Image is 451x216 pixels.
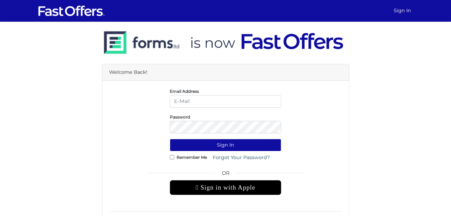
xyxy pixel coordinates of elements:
[170,90,199,92] label: Email Address
[391,4,414,17] a: Sign In
[170,116,190,118] label: Password
[170,169,281,180] span: OR
[170,180,281,195] div: Sign in with Apple
[170,139,281,151] button: Sign In
[170,95,281,108] input: E-Mail
[102,64,349,81] div: Welcome Back!
[177,156,207,158] label: Remember Me
[208,151,274,164] a: Forgot Your Password?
